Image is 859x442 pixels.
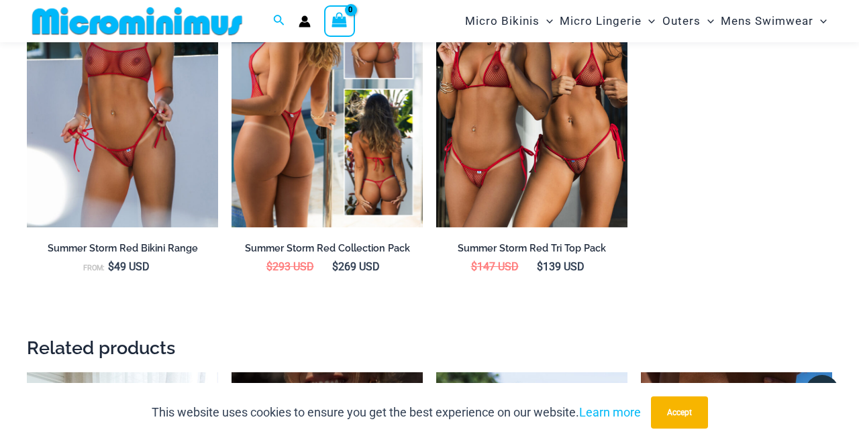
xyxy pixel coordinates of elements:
a: Mens SwimwearMenu ToggleMenu Toggle [717,4,830,38]
p: This website uses cookies to ensure you get the best experience on our website. [152,402,641,423]
span: Menu Toggle [642,4,655,38]
a: Account icon link [299,15,311,27]
span: $ [266,260,272,273]
a: Learn more [579,405,641,419]
span: $ [108,260,114,273]
span: Outers [662,4,701,38]
bdi: 293 USD [266,260,314,273]
a: Search icon link [273,13,285,30]
a: OutersMenu ToggleMenu Toggle [659,4,717,38]
span: Micro Lingerie [560,4,642,38]
bdi: 139 USD [537,260,585,273]
bdi: 49 USD [108,260,150,273]
span: $ [332,260,338,273]
span: $ [537,260,543,273]
span: Mens Swimwear [721,4,813,38]
a: Summer Storm Red Collection Pack [232,242,423,260]
h2: Related products [27,336,832,360]
a: Summer Storm Red Tri Top Pack [436,242,627,260]
span: From: [83,264,105,272]
span: Menu Toggle [701,4,714,38]
bdi: 147 USD [471,260,519,273]
span: Menu Toggle [540,4,553,38]
span: Menu Toggle [813,4,827,38]
bdi: 269 USD [332,260,380,273]
a: Micro BikinisMenu ToggleMenu Toggle [462,4,556,38]
a: Summer Storm Red Bikini Range [27,242,218,260]
button: Accept [651,396,708,429]
img: MM SHOP LOGO FLAT [27,6,248,36]
h2: Summer Storm Red Bikini Range [27,242,218,255]
h2: Summer Storm Red Collection Pack [232,242,423,255]
a: Micro LingerieMenu ToggleMenu Toggle [556,4,658,38]
a: View Shopping Cart, empty [324,5,355,36]
span: $ [471,260,477,273]
nav: Site Navigation [460,2,832,40]
h2: Summer Storm Red Tri Top Pack [436,242,627,255]
span: Micro Bikinis [465,4,540,38]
